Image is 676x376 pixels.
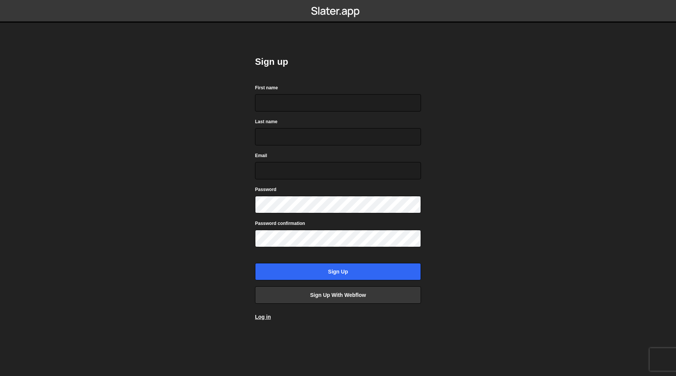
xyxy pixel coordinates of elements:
[255,84,278,92] label: First name
[255,286,421,304] a: Sign up with Webflow
[255,220,305,227] label: Password confirmation
[255,263,421,280] input: Sign up
[255,118,277,125] label: Last name
[255,186,277,193] label: Password
[255,152,267,159] label: Email
[255,56,421,68] h2: Sign up
[255,314,271,320] a: Log in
